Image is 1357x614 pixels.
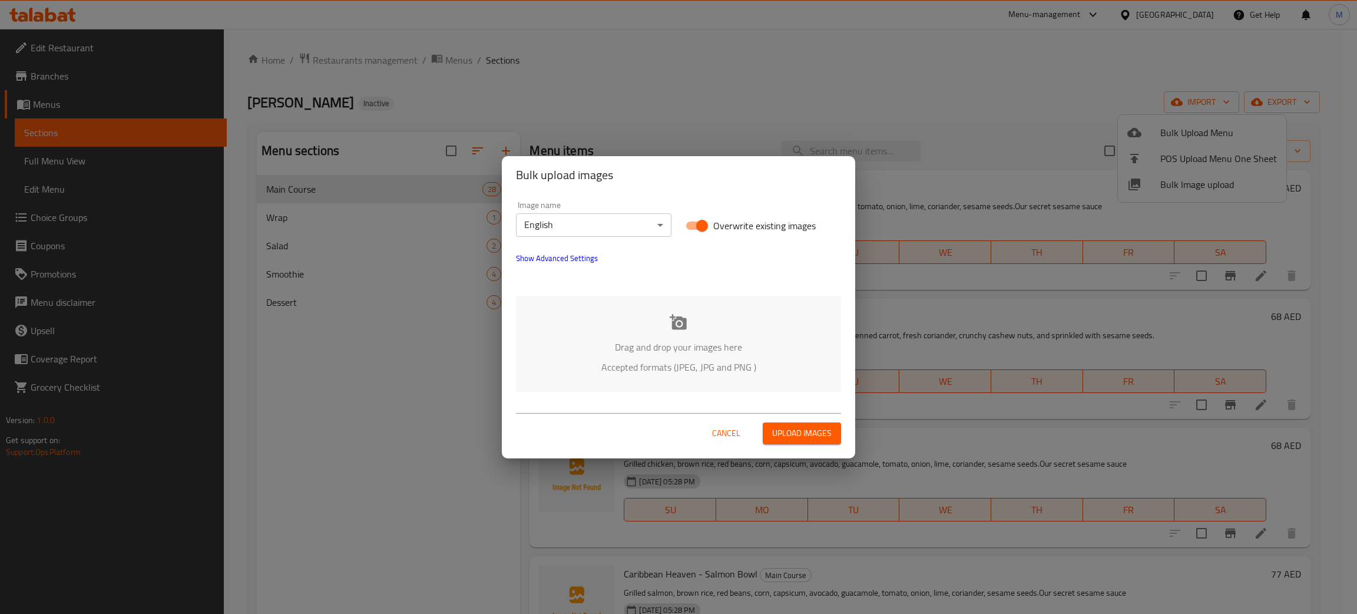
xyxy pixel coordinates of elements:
[707,422,745,444] button: Cancel
[516,166,841,184] h2: Bulk upload images
[772,426,832,441] span: Upload images
[763,422,841,444] button: Upload images
[516,251,598,265] span: Show Advanced Settings
[516,213,671,237] div: English
[534,340,823,354] p: Drag and drop your images here
[509,244,605,272] button: show more
[713,219,816,233] span: Overwrite existing images
[712,426,740,441] span: Cancel
[534,360,823,374] p: Accepted formats (JPEG, JPG and PNG )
